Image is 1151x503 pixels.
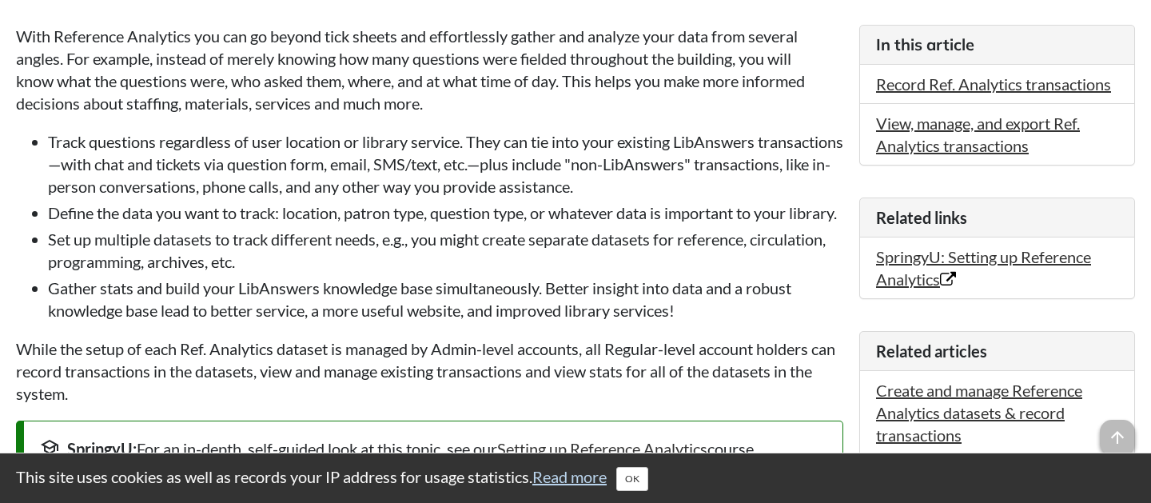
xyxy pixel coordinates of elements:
[876,208,967,227] span: Related links
[48,202,843,224] li: Define the data you want to track: location, patron type, question type, or whatever data is impo...
[876,74,1111,94] a: Record Ref. Analytics transactions
[40,437,59,457] span: school
[876,34,1118,56] h3: In this article
[16,25,843,114] p: With Reference Analytics you can go beyond tick sheets and effortlessly gather and analyze your d...
[67,439,137,458] strong: SpringyU:
[876,247,1091,289] a: SpringyU: Setting up Reference Analytics
[532,467,607,486] a: Read more
[40,437,826,460] div: For an in-depth, self-guided look at this topic, see our course.
[48,228,843,273] li: Set up multiple datasets to track different needs, e.g., you might create separate datasets for r...
[16,337,843,405] p: While the setup of each Ref. Analytics dataset is managed by Admin-level accounts, all Regular-le...
[876,381,1082,445] a: Create and manage Reference Analytics datasets & record transactions
[48,130,843,198] li: Track questions regardless of user location or library service. They can tie into your existing L...
[48,277,843,321] li: Gather stats and build your LibAnswers knowledge base simultaneously. Better insight into data an...
[876,341,987,361] span: Related articles
[1100,420,1135,455] span: arrow_upward
[616,467,648,491] button: Close
[497,439,707,458] a: Setting up Reference Analytics
[1100,421,1135,441] a: arrow_upward
[876,114,1080,155] a: View, manage, and export Ref. Analytics transactions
